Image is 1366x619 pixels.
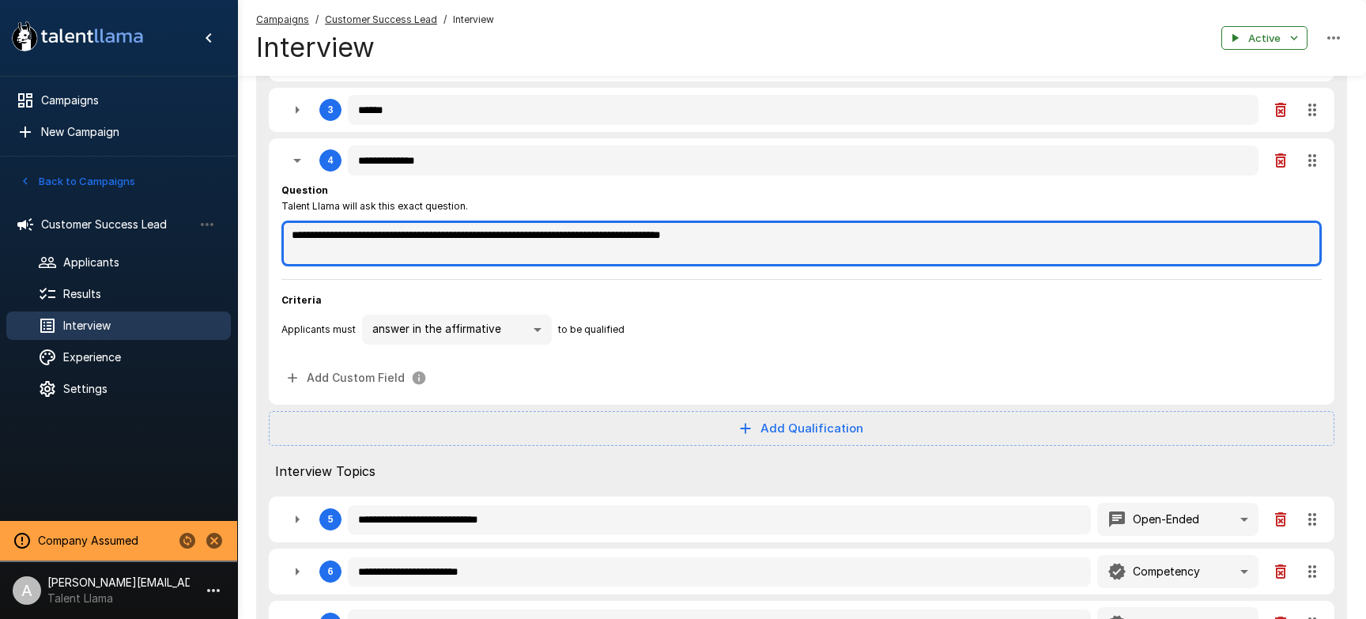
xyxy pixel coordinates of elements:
[443,12,447,28] span: /
[1221,26,1308,51] button: Active
[281,364,433,393] span: Custom fields allow you to automatically extract specific data from candidate responses.
[281,198,468,214] span: Talent Llama will ask this exact question.
[328,104,334,115] div: 3
[275,462,1328,481] span: Interview Topics
[315,12,319,28] span: /
[453,12,494,28] span: Interview
[362,315,552,345] div: answer in the affirmative
[281,294,322,306] b: Criteria
[256,13,309,25] u: Campaigns
[328,514,334,525] div: 5
[328,155,334,166] div: 4
[281,184,328,196] b: Question
[269,411,1334,446] button: Add Qualification
[325,13,437,25] u: Customer Success Lead
[281,322,356,338] span: Applicants must
[269,88,1334,132] div: 3
[256,31,494,64] h4: Interview
[558,322,625,338] span: to be qualified
[269,496,1334,542] div: 5
[269,549,1334,594] div: 6
[328,566,334,577] div: 6
[1133,564,1200,579] p: Competency
[1133,511,1199,527] p: Open-Ended
[281,364,433,393] button: Add Custom Field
